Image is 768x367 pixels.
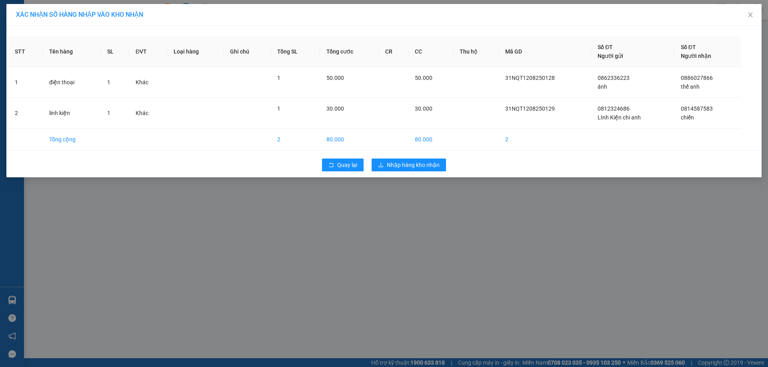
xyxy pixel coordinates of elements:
td: Tổng cộng [43,129,101,151]
span: 50.000 [326,75,344,81]
th: Tên hàng [43,36,101,67]
td: 2 [499,129,591,151]
span: rollback [328,162,334,169]
span: download [378,162,384,169]
span: Người nhận [681,53,711,59]
span: 0886027866 [681,75,713,81]
button: downloadNhập hàng kho nhận [372,159,446,171]
td: Khác [129,67,167,98]
span: 31NQT1208250128 [505,75,555,81]
span: 50.000 [415,75,432,81]
span: Nhập hàng kho nhận [387,161,440,169]
span: chiến [681,114,694,121]
span: 31NQT1208250129 [505,105,555,112]
span: 0814587583 [681,105,713,112]
span: Số ĐT [598,44,613,50]
span: 30.000 [415,105,432,112]
span: close [747,12,754,18]
span: LInh Kiện chi anh [598,114,641,121]
th: Tổng cước [320,36,379,67]
button: Close [739,4,762,26]
button: rollbackQuay lại [322,159,364,171]
span: 0862336223 [598,75,630,81]
span: XÁC NHẬN SỐ HÀNG NHẬP VÀO KHO NHẬN [16,11,143,18]
span: Quay lại [337,161,357,169]
th: ĐVT [129,36,167,67]
th: Mã GD [499,36,591,67]
td: 1 [8,67,43,98]
span: Số ĐT [681,44,696,50]
span: 30.000 [326,105,344,112]
td: linh kiện [43,98,101,129]
span: 1 [107,110,110,116]
th: Thu hộ [453,36,499,67]
td: 80.000 [408,129,454,151]
span: 0812324686 [598,105,630,112]
span: ánh [598,83,607,90]
th: Ghi chú [224,36,271,67]
td: điện thoại [43,67,101,98]
span: LN1208250124 [75,54,123,62]
th: CR [379,36,408,67]
span: thế anh [681,83,700,90]
td: 2 [271,129,320,151]
span: Người gửi [598,53,623,59]
span: 1 [277,75,280,81]
td: 2 [8,98,43,129]
span: 1 [277,105,280,112]
td: Khác [129,98,167,129]
span: Chuyển phát nhanh: [GEOGRAPHIC_DATA] - [GEOGRAPHIC_DATA] [5,34,74,63]
th: Tổng SL [271,36,320,67]
strong: CÔNG TY TNHH DỊCH VỤ DU LỊCH THỜI ĐẠI [7,6,72,32]
th: STT [8,36,43,67]
td: 80.000 [320,129,379,151]
th: SL [101,36,129,67]
th: CC [408,36,454,67]
img: logo [3,28,4,69]
span: 1 [107,79,110,85]
th: Loại hàng [167,36,224,67]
